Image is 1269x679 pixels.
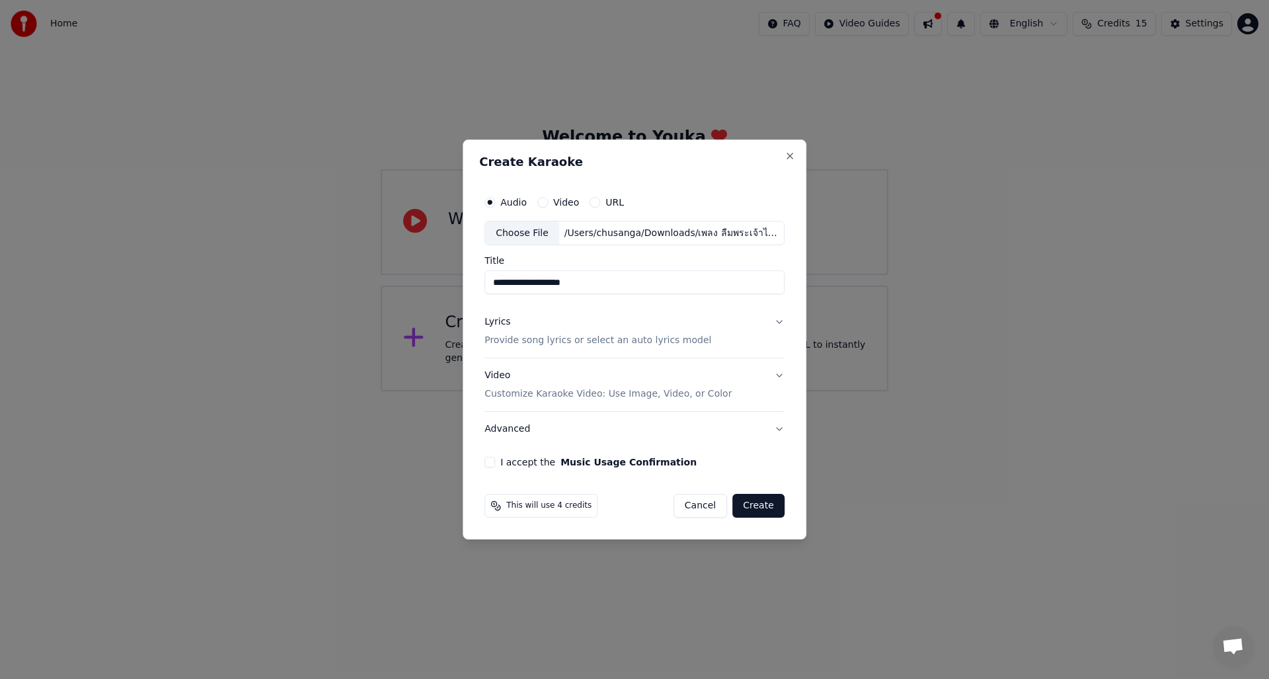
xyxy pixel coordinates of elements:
[673,494,727,518] button: Cancel
[484,305,785,358] button: LyricsProvide song lyrics or select an auto lyrics model
[500,198,527,207] label: Audio
[485,221,559,245] div: Choose File
[484,412,785,446] button: Advanced
[559,227,784,240] div: /Users/chusanga/Downloads/เพลง ลืมพระเจ้าไม่ลง.m4a
[484,257,785,266] label: Title
[484,370,732,401] div: Video
[500,458,697,467] label: I accept the
[560,458,697,467] button: I accept the
[484,316,510,329] div: Lyrics
[484,387,732,401] p: Customize Karaoke Video: Use Image, Video, or Color
[479,156,790,168] h2: Create Karaoke
[732,494,785,518] button: Create
[506,500,592,511] span: This will use 4 credits
[484,359,785,412] button: VideoCustomize Karaoke Video: Use Image, Video, or Color
[484,335,711,348] p: Provide song lyrics or select an auto lyrics model
[605,198,624,207] label: URL
[553,198,579,207] label: Video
